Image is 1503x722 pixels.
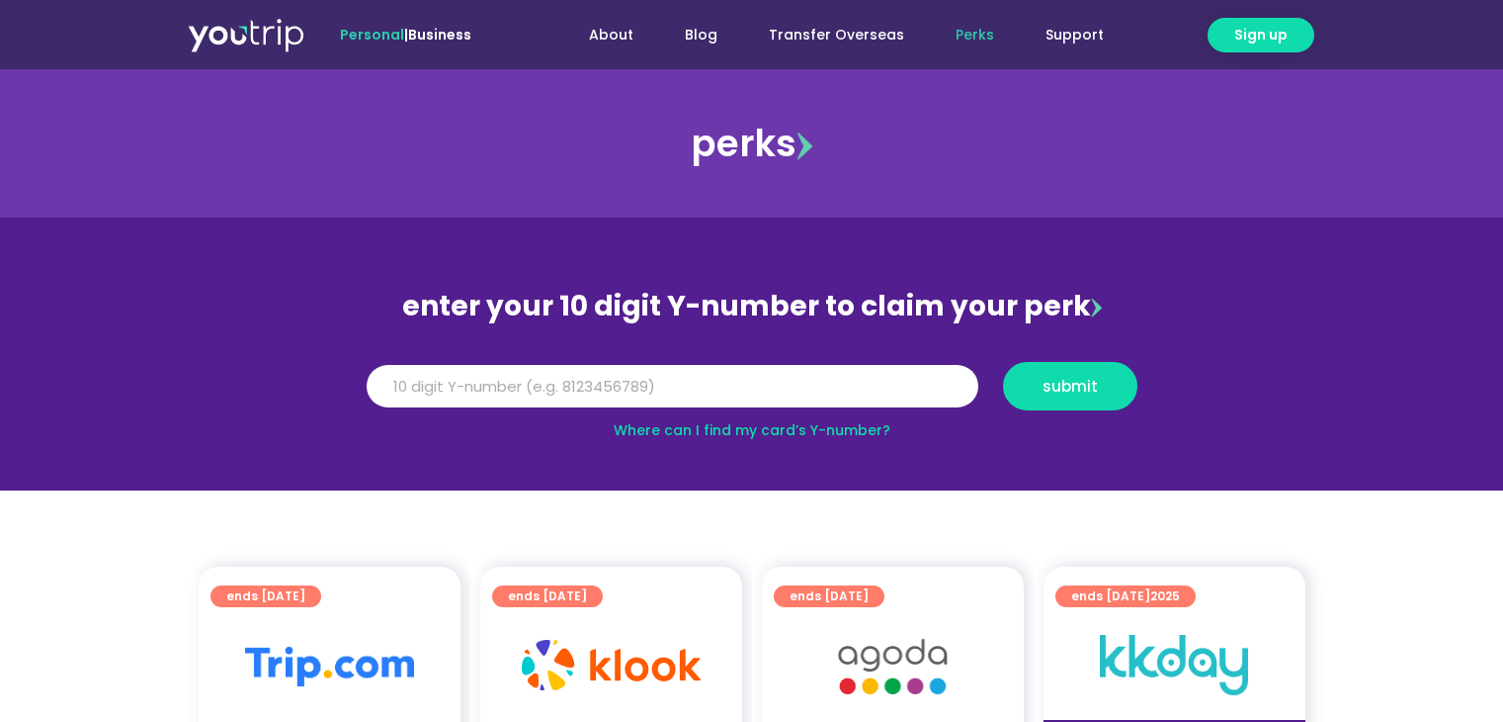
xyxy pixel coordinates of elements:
form: Y Number [367,362,1137,425]
span: | [340,25,471,45]
span: Sign up [1234,25,1288,45]
span: 2025 [1150,587,1180,604]
a: About [563,17,659,53]
span: submit [1043,379,1098,394]
span: ends [DATE] [1071,586,1180,607]
span: ends [DATE] [508,586,587,607]
button: submit [1003,362,1137,410]
input: 10 digit Y-number (e.g. 8123456789) [367,365,978,408]
span: Personal [340,25,404,45]
a: ends [DATE]2025 [1055,586,1196,607]
a: Where can I find my card’s Y-number? [614,420,890,440]
a: ends [DATE] [210,586,321,607]
div: enter your 10 digit Y-number to claim your perk [357,281,1147,332]
span: ends [DATE] [790,586,869,607]
a: Business [408,25,471,45]
span: ends [DATE] [226,586,305,607]
a: ends [DATE] [492,586,603,607]
a: Transfer Overseas [743,17,930,53]
a: Sign up [1208,18,1314,52]
a: Blog [659,17,743,53]
nav: Menu [525,17,1129,53]
a: ends [DATE] [774,586,884,607]
a: Perks [930,17,1020,53]
a: Support [1020,17,1129,53]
